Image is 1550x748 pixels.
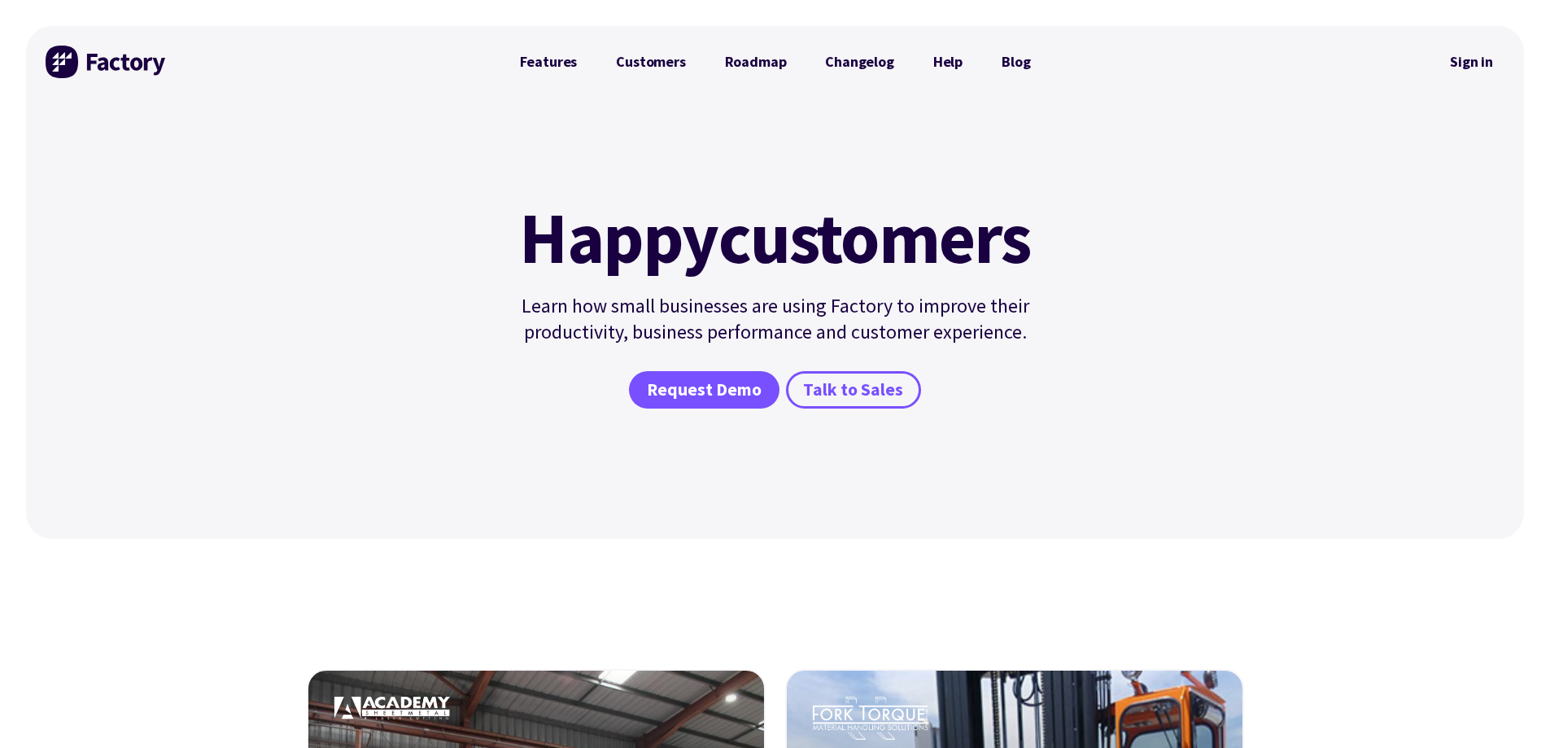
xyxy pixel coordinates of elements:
nav: Primary Navigation [500,46,1050,78]
h1: customers [510,202,1041,273]
a: Changelog [806,46,913,78]
p: Learn how small businesses are using Factory to improve their productivity, business performance ... [510,293,1041,345]
a: Customers [596,46,705,78]
a: Sign in [1439,43,1504,81]
a: Blog [982,46,1050,78]
a: Help [914,46,982,78]
a: Features [500,46,597,78]
span: Request Demo [647,378,762,402]
a: Request Demo [629,371,779,409]
a: Talk to Sales [786,371,921,409]
span: Talk to Sales [803,378,903,402]
mark: Happy [519,202,718,273]
img: Factory [46,46,168,78]
a: Roadmap [705,46,806,78]
nav: Secondary Navigation [1439,43,1504,81]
